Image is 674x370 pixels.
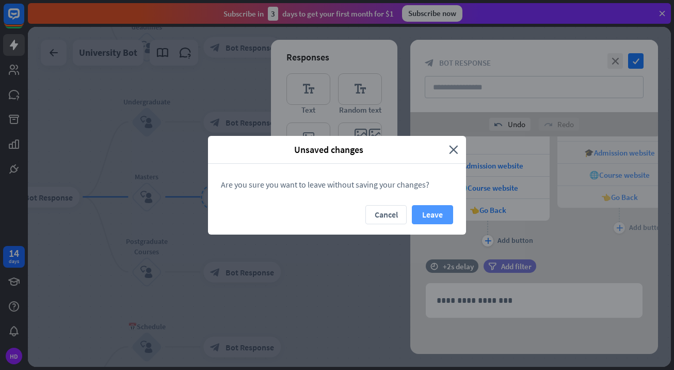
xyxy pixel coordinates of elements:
[216,144,441,156] span: Unsaved changes
[412,205,453,224] button: Leave
[365,205,407,224] button: Cancel
[221,179,429,190] span: Are you sure you want to leave without saving your changes?
[8,4,39,35] button: Open LiveChat chat widget
[449,144,458,156] i: close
